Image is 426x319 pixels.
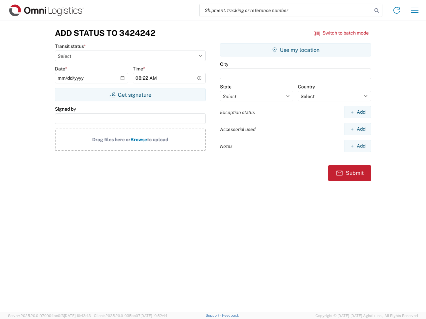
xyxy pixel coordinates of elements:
[64,314,91,318] span: [DATE] 10:43:43
[316,313,418,319] span: Copyright © [DATE]-[DATE] Agistix Inc., All Rights Reserved
[222,313,239,317] a: Feedback
[344,123,371,135] button: Add
[220,61,228,67] label: City
[220,109,255,115] label: Exception status
[315,28,369,39] button: Switch to batch mode
[8,314,91,318] span: Server: 2025.20.0-970904bc0f3
[133,66,145,72] label: Time
[55,106,76,112] label: Signed by
[220,143,233,149] label: Notes
[200,4,372,17] input: Shipment, tracking or reference number
[140,314,167,318] span: [DATE] 10:52:44
[55,43,86,49] label: Transit status
[344,140,371,152] button: Add
[55,66,67,72] label: Date
[92,137,130,142] span: Drag files here or
[206,313,222,317] a: Support
[220,126,256,132] label: Accessorial used
[147,137,168,142] span: to upload
[328,165,371,181] button: Submit
[220,84,232,90] label: State
[220,43,371,56] button: Use my location
[55,28,155,38] h3: Add Status to 3424242
[55,88,206,101] button: Get signature
[344,106,371,118] button: Add
[130,137,147,142] span: Browse
[298,84,315,90] label: Country
[94,314,167,318] span: Client: 2025.20.0-035ba07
